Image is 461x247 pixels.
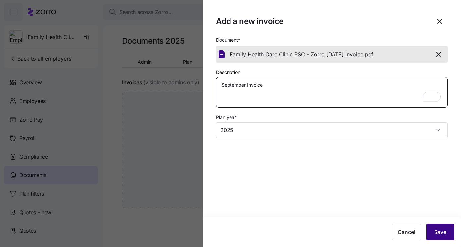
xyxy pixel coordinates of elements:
[216,37,240,43] span: Document *
[216,77,448,108] textarea: To enrich screen reader interactions, please activate Accessibility in Grammarly extension settings
[230,50,365,59] span: Family Health Care Clinic PSC - Zorro [DATE] Invoice.
[216,16,427,26] h1: Add a new invoice
[216,122,448,138] input: Select plan year
[365,50,373,59] span: pdf
[216,114,238,121] label: Plan year
[216,69,240,76] label: Description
